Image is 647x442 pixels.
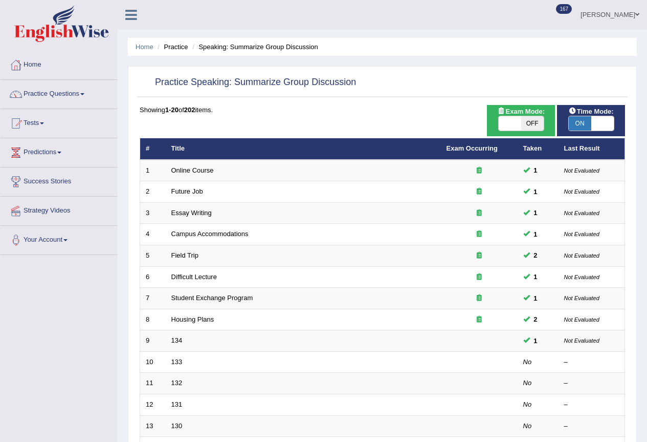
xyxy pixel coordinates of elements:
span: You can still take this question [530,314,542,325]
a: Success Stories [1,167,117,193]
td: 9 [140,330,166,352]
div: Exam occurring question [447,229,512,239]
em: No [523,401,532,408]
h2: Practice Speaking: Summarize Group Discussion [140,75,356,90]
small: Not Evaluated [564,167,599,174]
span: ON [569,116,591,131]
a: 131 [171,401,183,408]
div: – [564,400,619,410]
small: Not Evaluated [564,210,599,216]
th: Title [166,138,441,160]
a: Essay Writing [171,209,212,217]
div: Showing of items. [140,105,625,115]
div: – [564,357,619,367]
a: Home [136,43,153,51]
a: Student Exchange Program [171,294,253,302]
a: 130 [171,422,183,430]
a: Difficult Lecture [171,273,217,281]
a: Your Account [1,226,117,251]
td: 5 [140,245,166,267]
div: – [564,422,619,431]
td: 13 [140,415,166,437]
div: Exam occurring question [447,166,512,176]
span: You can still take this question [530,229,542,240]
th: # [140,138,166,160]
span: You can still take this question [530,271,542,282]
td: 12 [140,394,166,415]
span: You can still take this question [530,293,542,304]
td: 4 [140,224,166,245]
a: Strategy Videos [1,197,117,222]
li: Speaking: Summarize Group Discussion [190,42,318,52]
td: 3 [140,202,166,224]
small: Not Evaluated [564,295,599,301]
a: Online Course [171,166,214,174]
li: Practice [155,42,188,52]
a: Housing Plans [171,315,214,323]
th: Last Result [559,138,625,160]
a: Exam Occurring [447,144,498,152]
em: No [523,379,532,387]
span: You can still take this question [530,335,542,346]
small: Not Evaluated [564,231,599,237]
small: Not Evaluated [564,317,599,323]
td: 8 [140,309,166,330]
div: Exam occurring question [447,272,512,282]
em: No [523,358,532,366]
td: 11 [140,373,166,394]
th: Taken [518,138,559,160]
td: 10 [140,351,166,373]
span: OFF [521,116,544,131]
b: 1-20 [165,106,179,114]
small: Not Evaluated [564,338,599,344]
span: Exam Mode: [494,106,549,117]
div: Show exams occurring in exams [487,105,555,136]
a: Home [1,51,117,76]
em: No [523,422,532,430]
td: 6 [140,266,166,288]
a: Campus Accommodations [171,230,249,238]
td: 2 [140,181,166,203]
small: Not Evaluated [564,274,599,280]
a: Predictions [1,138,117,164]
div: Exam occurring question [447,293,512,303]
td: 1 [140,160,166,181]
a: 134 [171,336,183,344]
b: 202 [184,106,195,114]
small: Not Evaluated [564,252,599,259]
span: You can still take this question [530,207,542,218]
div: Exam occurring question [447,187,512,197]
span: You can still take this question [530,250,542,261]
td: 7 [140,288,166,309]
span: You can still take this question [530,165,542,176]
span: Time Mode: [565,106,618,117]
span: You can still take this question [530,186,542,197]
a: Tests [1,109,117,135]
span: 167 [556,4,572,14]
a: Field Trip [171,251,198,259]
div: Exam occurring question [447,251,512,261]
small: Not Evaluated [564,188,599,195]
div: – [564,378,619,388]
a: 132 [171,379,183,387]
div: Exam occurring question [447,315,512,325]
div: Exam occurring question [447,208,512,218]
a: 133 [171,358,183,366]
a: Practice Questions [1,80,117,106]
a: Future Job [171,187,203,195]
